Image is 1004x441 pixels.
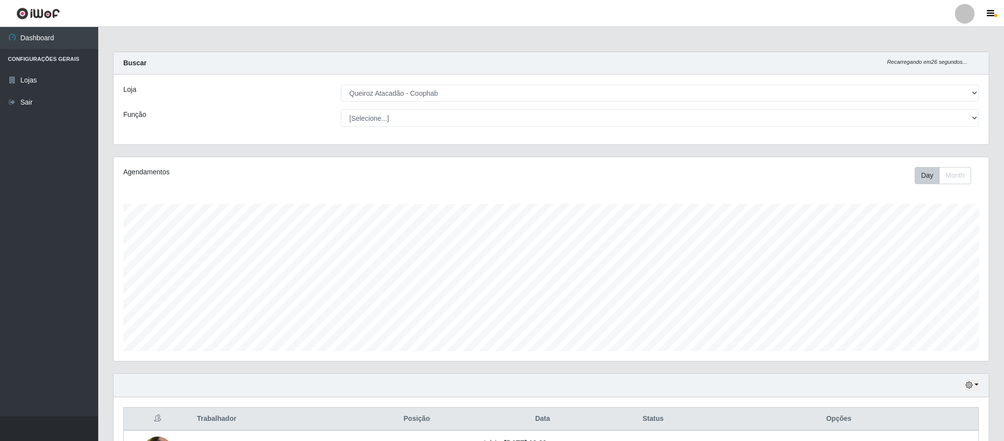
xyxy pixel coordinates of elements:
th: Data [478,408,607,431]
strong: Buscar [123,59,146,67]
img: CoreUI Logo [16,7,60,20]
div: First group [915,167,971,184]
th: Opções [699,408,978,431]
th: Trabalhador [191,408,356,431]
div: Toolbar with button groups [915,167,979,184]
th: Status [607,408,699,431]
label: Loja [123,84,136,95]
button: Day [915,167,940,184]
button: Month [939,167,971,184]
th: Posição [356,408,478,431]
div: Agendamentos [123,167,471,177]
i: Recarregando em 26 segundos... [887,59,967,65]
label: Função [123,110,146,120]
